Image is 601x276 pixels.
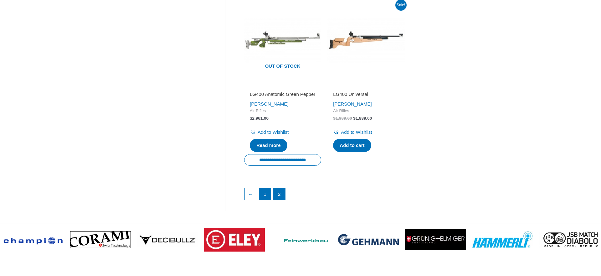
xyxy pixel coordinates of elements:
[250,101,288,107] a: [PERSON_NAME]
[245,188,257,200] a: ←
[250,116,269,121] bdi: 2,961.00
[244,188,488,204] nav: Product Pagination
[250,108,316,114] span: Air Rifles
[250,91,316,97] h2: LG400 Anatomic Green Pepper
[333,101,372,107] a: [PERSON_NAME]
[327,1,404,78] img: LG400 Universal
[244,1,321,78] img: LG400 Anatomic Green Pepper
[273,188,285,200] span: Page 2
[333,108,399,114] span: Air Rifles
[333,116,336,121] span: $
[353,116,372,121] bdi: 1,889.00
[259,188,271,200] a: Page 1
[244,1,321,78] a: Out of stock
[249,60,316,74] span: Out of stock
[333,91,399,97] h2: LG400 Universal
[204,228,265,252] img: brand logo
[333,82,399,90] iframe: Customer reviews powered by Trustpilot
[333,139,371,152] a: Add to cart: “LG400 Universal”
[353,116,356,121] span: $
[333,116,352,121] bdi: 1,989.00
[250,91,316,100] a: LG400 Anatomic Green Pepper
[250,128,289,137] a: Add to Wishlist
[341,129,372,135] span: Add to Wishlist
[250,116,252,121] span: $
[333,91,399,100] a: LG400 Universal
[333,128,372,137] a: Add to Wishlist
[258,129,289,135] span: Add to Wishlist
[250,82,316,90] iframe: Customer reviews powered by Trustpilot
[250,139,287,152] a: Read more about “LG400 Anatomic Green Pepper”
